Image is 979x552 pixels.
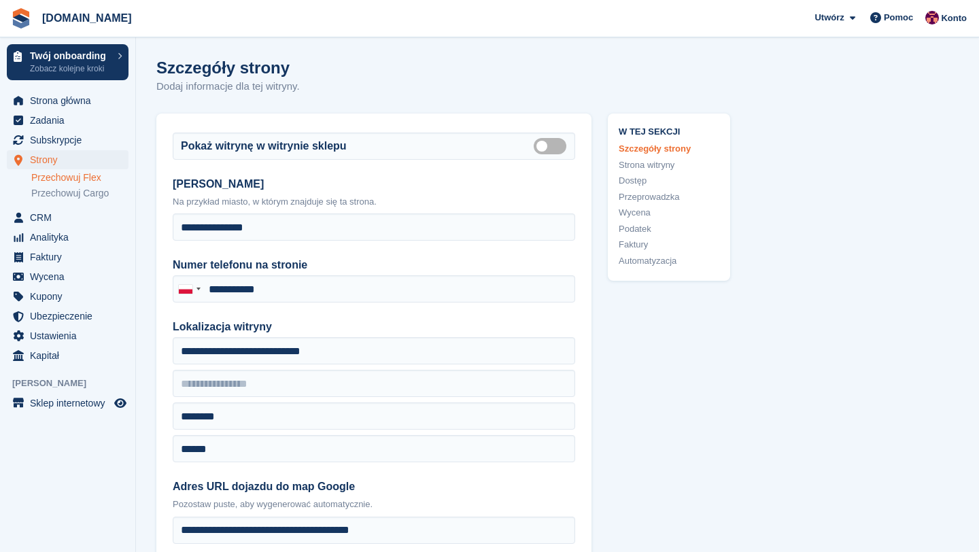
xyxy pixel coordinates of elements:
span: Strona główna [30,91,111,110]
span: [PERSON_NAME] [12,377,135,390]
span: Zadania [30,111,111,130]
a: Strona witryny [619,158,719,172]
label: Pokaż witrynę w witrynie sklepu [181,138,347,154]
a: menu [7,131,128,150]
div: Poland (Polska): +48 [173,276,205,302]
a: Podatek [619,222,719,236]
a: menu [7,208,128,227]
span: Kupony [30,287,111,306]
span: CRM [30,208,111,227]
a: menu [7,326,128,345]
a: menu [7,91,128,110]
label: Lokalizacja witryny [173,319,575,335]
h1: Szczegóły strony [156,58,300,77]
span: Analityka [30,228,111,247]
p: Pozostaw puste, aby wygenerować automatycznie. [173,498,575,511]
a: menu [7,247,128,266]
a: Przechowuj Flex [31,171,128,184]
a: Przechowuj Cargo [31,187,128,200]
span: Konto [941,12,967,25]
span: W tej sekcji [619,124,719,137]
img: Mateusz Kacwin [925,11,939,24]
p: Na przykład miasto, w którym znajduje się ta strona. [173,195,575,209]
span: Strony [30,150,111,169]
p: Zobacz kolejne kroki [30,63,111,75]
span: Faktury [30,247,111,266]
span: Wycena [30,267,111,286]
span: Subskrypcje [30,131,111,150]
a: Faktury [619,238,719,252]
a: Podgląd sklepu [112,395,128,411]
a: menu [7,394,128,413]
a: menu [7,307,128,326]
span: Utwórz [814,11,844,24]
a: menu [7,267,128,286]
a: menu [7,228,128,247]
p: Dodaj informacje dla tej witryny. [156,79,300,94]
a: Automatyzacja [619,254,719,268]
a: Wycena [619,206,719,220]
span: Ustawienia [30,326,111,345]
a: Szczegóły strony [619,142,719,156]
span: Ubezpieczenie [30,307,111,326]
label: Adres URL dojazdu do map Google [173,479,575,495]
a: Twój onboarding Zobacz kolejne kroki [7,44,128,80]
a: Dostęp [619,174,719,188]
a: [DOMAIN_NAME] [37,7,137,29]
label: [PERSON_NAME] [173,176,575,192]
a: menu [7,346,128,365]
span: Pomoc [884,11,913,24]
a: menu [7,150,128,169]
p: Twój onboarding [30,51,111,61]
label: Is public [534,145,572,147]
label: Numer telefonu na stronie [173,257,575,273]
span: Kapitał [30,346,111,365]
img: stora-icon-8386f47178a22dfd0bd8f6a31ec36ba5ce8667c1dd55bd0f319d3a0aa187defe.svg [11,8,31,29]
a: menu [7,111,128,130]
a: menu [7,287,128,306]
a: Przeprowadzka [619,190,719,204]
span: Sklep internetowy [30,394,111,413]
